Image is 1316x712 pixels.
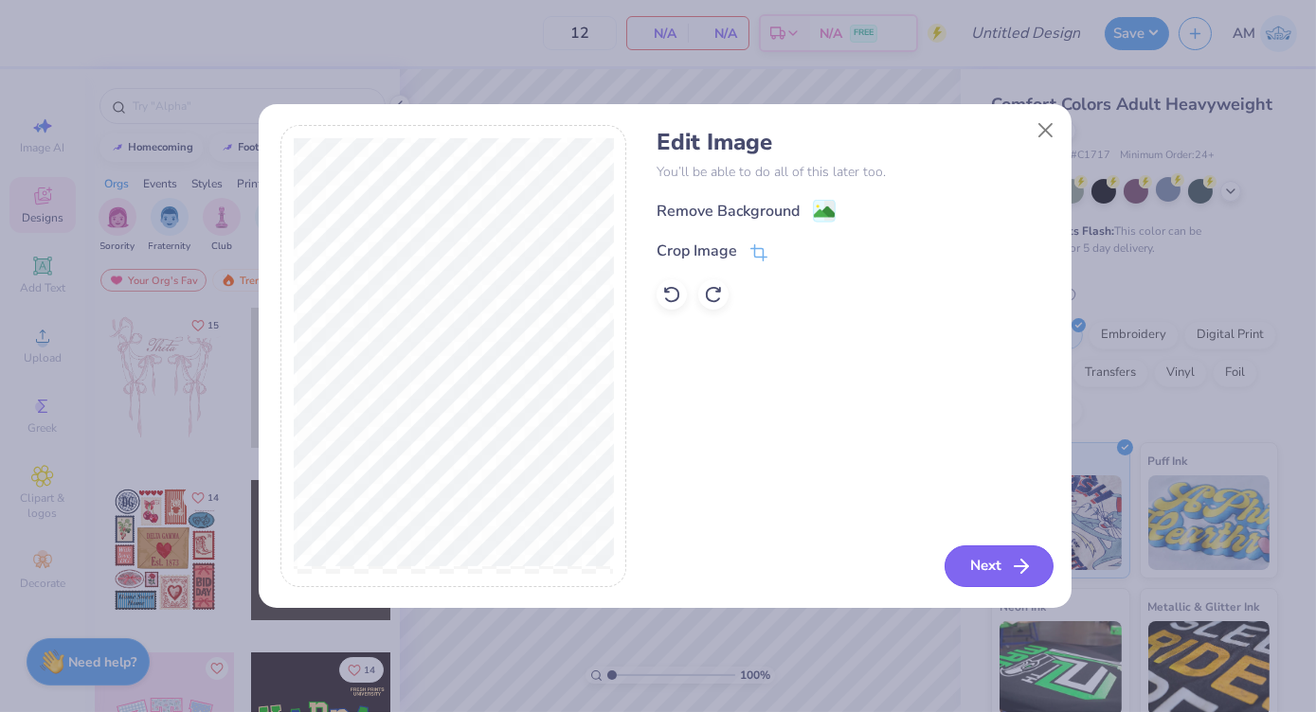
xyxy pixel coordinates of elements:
[657,129,1050,156] h4: Edit Image
[657,200,800,222] div: Remove Background
[945,545,1054,587] button: Next
[1028,112,1064,148] button: Close
[657,162,1050,182] p: You’ll be able to do all of this later too.
[657,240,737,262] div: Crop Image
